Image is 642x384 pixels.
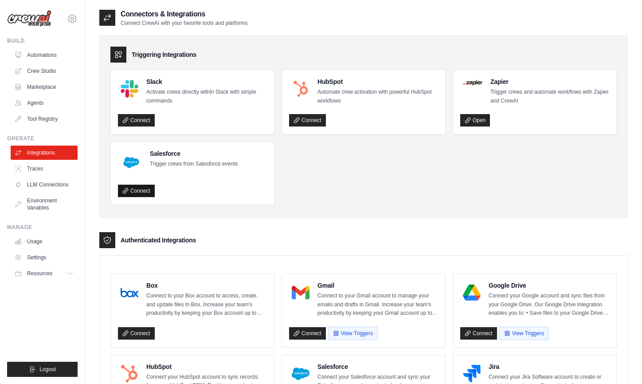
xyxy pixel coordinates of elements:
a: Open [460,114,490,127]
a: Environment Variables [11,194,78,215]
div: Build [7,37,78,44]
img: Slack Logo [121,80,138,98]
div: Manage [7,224,78,231]
div: Operate [7,135,78,142]
a: Usage [11,234,78,249]
h4: Salesforce [150,149,238,158]
a: Settings [11,250,78,265]
img: Box Logo [121,284,138,301]
h4: Salesforce [317,362,438,371]
img: Jira Logo [463,365,481,383]
p: Automate crew activation with powerful HubSpot workflows [317,88,438,105]
button: Logout [7,362,78,377]
h4: Box [146,281,267,290]
a: Connect [460,327,497,340]
button: Resources [11,266,78,281]
a: Connect [118,114,155,127]
p: Connect your Google account and sync files from your Google Drive. Our Google Drive integration e... [489,292,609,318]
p: Connect to your Box account to access, create, and update files in Box. Increase your team’s prod... [146,292,267,318]
span: Resources [27,270,52,277]
h4: Jira [489,362,609,371]
img: HubSpot Logo [121,365,138,383]
p: Connect CrewAI with your favorite tools and platforms [121,20,247,27]
h4: Zapier [490,77,609,86]
p: Trigger crews and automate workflows with Zapier and CrewAI [490,88,609,105]
a: LLM Connections [11,178,78,192]
img: HubSpot Logo [292,80,309,98]
p: Activate crews directly within Slack with simple commands [146,88,267,105]
h4: HubSpot [317,77,438,86]
a: Marketplace [11,80,78,94]
h3: Triggering Integrations [132,50,196,59]
h4: Slack [146,77,267,86]
a: Connect [118,327,155,340]
a: Connect [289,327,326,340]
img: Google Drive Logo [463,284,481,301]
a: Connect [118,185,155,197]
h4: Google Drive [489,281,609,290]
button: View Triggers [328,327,378,340]
img: Logo [7,10,51,27]
h4: HubSpot [146,362,267,371]
a: Integrations [11,146,78,160]
img: Salesforce Logo [121,152,142,173]
a: Crew Studio [11,64,78,78]
span: Logout [39,366,56,373]
p: Trigger crews from Salesforce events [150,160,238,169]
h3: Authenticated Integrations [121,236,196,245]
a: Traces [11,162,78,176]
button: View Triggers [499,327,549,340]
img: Zapier Logo [463,80,482,85]
a: Agents [11,96,78,110]
a: Tool Registry [11,112,78,126]
h4: Gmail [317,281,438,290]
h2: Connectors & Integrations [121,9,247,20]
p: Connect to your Gmail account to manage your emails and drafts in Gmail. Increase your team’s pro... [317,292,438,318]
a: Automations [11,48,78,62]
img: Gmail Logo [292,284,309,301]
img: Salesforce Logo [292,365,309,383]
a: Connect [289,114,326,127]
